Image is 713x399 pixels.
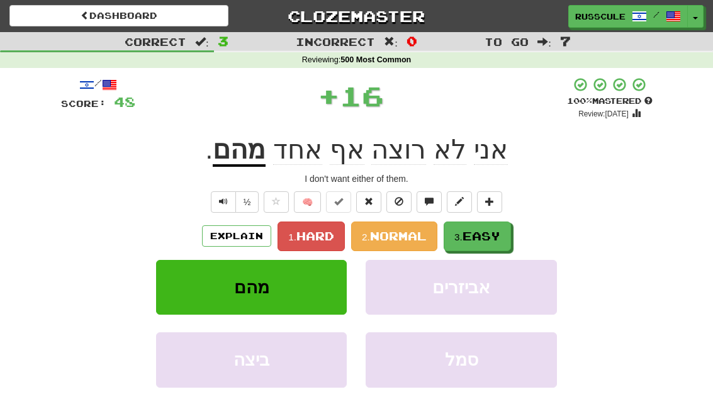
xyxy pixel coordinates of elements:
span: / [653,10,660,19]
div: I don't want either of them. [61,172,653,185]
span: אחד [273,135,322,165]
button: Favorite sentence (alt+f) [264,191,289,213]
div: Mastered [567,96,653,107]
button: 2.Normal [351,222,437,251]
span: 48 [114,94,135,110]
span: russcule [575,11,626,22]
button: ביצה [156,332,347,387]
a: Dashboard [9,5,228,26]
span: Correct [125,35,186,48]
button: Reset to 0% Mastered (alt+r) [356,191,381,213]
span: אביזרים [432,278,490,297]
small: 3. [454,232,463,242]
div: / [61,77,135,93]
button: Discuss sentence (alt+u) [417,191,442,213]
span: Hard [296,229,334,243]
small: 2. [362,232,370,242]
span: Easy [463,229,500,243]
button: אביזרים [366,260,556,315]
span: Score: [61,98,106,109]
button: Ignore sentence (alt+i) [386,191,412,213]
button: 🧠 [294,191,321,213]
u: מהם [213,135,266,167]
a: Clozemaster [247,5,466,27]
span: אף [330,135,364,165]
span: 0 [407,33,417,48]
span: סמל [445,350,478,369]
button: Explain [202,225,271,247]
span: : [384,37,398,47]
span: To go [485,35,529,48]
span: Incorrect [296,35,375,48]
button: Set this sentence to 100% Mastered (alt+m) [326,191,351,213]
div: Text-to-speech controls [208,191,259,213]
span: 16 [340,80,384,111]
button: מהם [156,260,347,315]
span: . [205,135,213,164]
span: : [195,37,209,47]
a: russcule / [568,5,688,28]
span: ביצה [233,350,269,369]
span: + [318,77,340,115]
small: 1. [288,232,296,242]
button: ½ [235,191,259,213]
span: 100 % [567,96,592,106]
strong: 500 Most Common [340,55,411,64]
button: סמל [366,332,556,387]
span: 3 [218,33,228,48]
button: Add to collection (alt+a) [477,191,502,213]
button: Edit sentence (alt+d) [447,191,472,213]
button: Play sentence audio (ctl+space) [211,191,236,213]
span: רוצה [371,135,426,165]
span: 7 [560,33,571,48]
span: לא [434,135,466,165]
button: 3.Easy [444,222,511,251]
span: אני [474,135,508,165]
span: Normal [370,229,427,243]
span: מהם [234,278,269,297]
button: 1.Hard [278,222,345,251]
span: : [537,37,551,47]
small: Review: [DATE] [578,110,629,118]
